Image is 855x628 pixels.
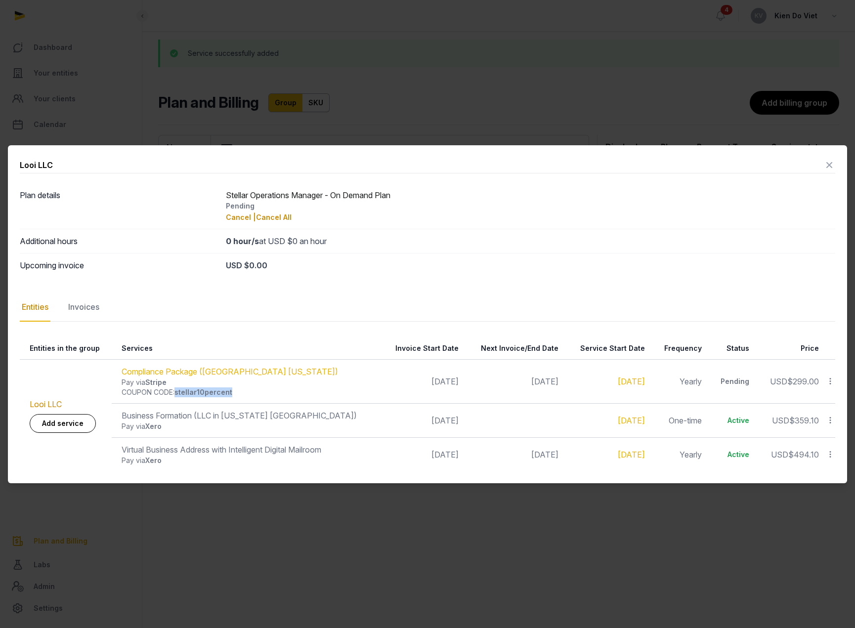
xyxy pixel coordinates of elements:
strong: 0 hour/s [226,236,259,246]
div: Pending [718,377,749,386]
th: Status [708,337,755,360]
span: Xero [145,422,162,430]
span: Stripe [145,378,167,386]
td: Yearly [651,437,708,471]
th: Service Start Date [564,337,650,360]
div: Pay via [122,421,374,431]
span: [DATE] [531,450,558,460]
dt: Additional hours [20,235,218,247]
a: [DATE] [618,377,645,386]
div: Pending [226,201,836,211]
div: Entities [20,293,50,322]
span: USD [770,377,787,386]
div: Stellar Operations Manager - On Demand Plan [226,189,836,223]
div: COUPON CODE: [122,387,374,397]
span: [DATE] [531,377,558,386]
td: [DATE] [380,359,465,403]
th: Price [755,337,824,360]
th: Services [112,337,380,360]
a: [DATE] [618,450,645,460]
span: USD [772,416,789,425]
th: Next Invoice/End Date [465,337,564,360]
td: One-time [651,403,708,437]
div: at USD $0 an hour [226,235,836,247]
a: [DATE] [618,416,645,425]
a: Add service [30,414,96,433]
div: Invoices [66,293,101,322]
th: Entities in the group [20,337,112,360]
th: Invoice Start Date [380,337,465,360]
div: Looi LLC [20,159,53,171]
nav: Tabs [20,293,835,322]
a: Compliance Package ([GEOGRAPHIC_DATA] [US_STATE]) [122,367,338,377]
div: Active [718,450,749,460]
span: Cancel All [256,213,292,221]
div: Pay via [122,456,374,465]
span: $494.10 [788,450,819,460]
td: [DATE] [380,403,465,437]
span: Cancel | [226,213,256,221]
span: USD [771,450,788,460]
td: Yearly [651,359,708,403]
div: Business Formation (LLC in [US_STATE] [GEOGRAPHIC_DATA]) [122,410,374,421]
div: USD $0.00 [226,259,836,271]
td: [DATE] [380,437,465,471]
th: Frequency [651,337,708,360]
span: $299.00 [787,377,819,386]
span: Xero [145,456,162,464]
span: stellar10percent [174,388,232,396]
dt: Upcoming invoice [20,259,218,271]
div: Active [718,416,749,425]
div: Virtual Business Address with Intelligent Digital Mailroom [122,444,374,456]
dt: Plan details [20,189,218,223]
a: Looi LLC [30,399,62,409]
span: $359.10 [789,416,819,425]
div: Pay via [122,377,374,387]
